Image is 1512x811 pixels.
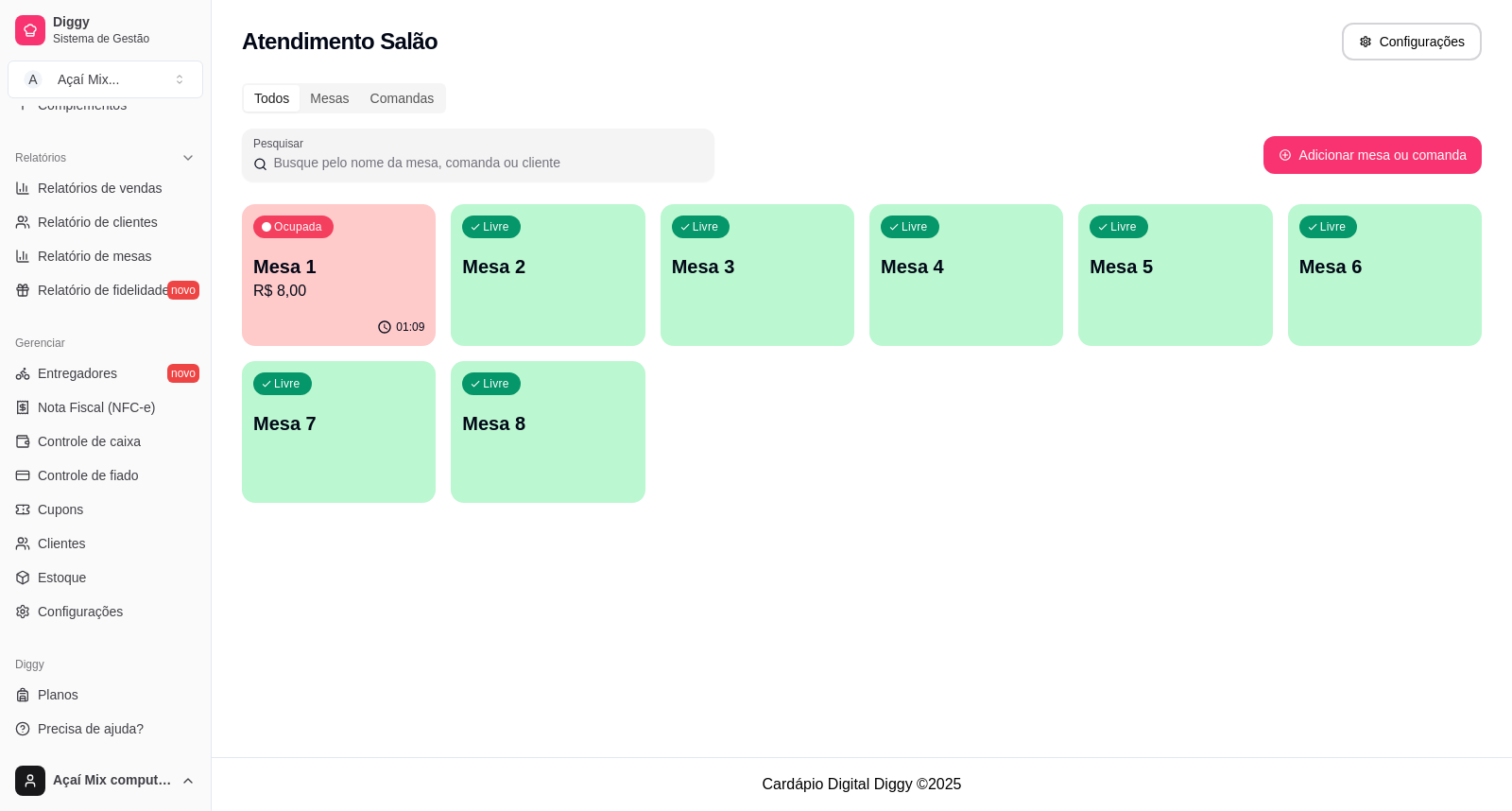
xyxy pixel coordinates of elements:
[8,528,203,559] a: Clientes
[8,275,203,305] a: Relatório de fidelidadenovo
[462,410,633,437] p: Mesa 8
[1078,204,1272,346] button: LivreMesa 5
[253,253,424,280] p: Mesa 1
[483,219,509,234] p: Livre
[8,328,203,358] div: Gerenciar
[38,500,83,519] span: Cupons
[8,241,203,271] a: Relatório de mesas
[244,85,300,112] div: Todos
[1320,219,1347,234] p: Livre
[8,207,203,237] a: Relatório de clientes
[38,213,158,232] span: Relatório de clientes
[8,8,203,53] a: DiggySistema de Gestão
[1288,204,1482,346] button: LivreMesa 6
[274,219,322,234] p: Ocupada
[360,85,445,112] div: Comandas
[8,714,203,744] a: Precisa de ajuda?
[15,150,66,165] span: Relatórios
[38,602,123,621] span: Configurações
[8,596,203,627] a: Configurações
[58,70,119,89] div: Açaí Mix ...
[881,253,1052,280] p: Mesa 4
[274,376,301,391] p: Livre
[212,757,1512,811] footer: Cardápio Digital Diggy © 2025
[38,432,141,451] span: Controle de caixa
[1110,219,1137,234] p: Livre
[8,562,203,593] a: Estoque
[38,568,86,587] span: Estoque
[242,204,436,346] button: OcupadaMesa 1R$ 8,0001:09
[869,204,1063,346] button: LivreMesa 4
[693,219,719,234] p: Livre
[53,14,196,31] span: Diggy
[38,398,155,417] span: Nota Fiscal (NFC-e)
[253,410,424,437] p: Mesa 7
[661,204,854,346] button: LivreMesa 3
[451,204,644,346] button: LivreMesa 2
[253,135,310,151] label: Pesquisar
[53,772,173,789] span: Açaí Mix computador
[242,26,438,57] h2: Atendimento Salão
[53,31,196,46] span: Sistema de Gestão
[8,649,203,680] div: Diggy
[1342,23,1482,60] button: Configurações
[1090,253,1261,280] p: Mesa 5
[8,173,203,203] a: Relatórios de vendas
[8,392,203,423] a: Nota Fiscal (NFC-e)
[8,426,203,457] a: Controle de caixa
[38,719,144,738] span: Precisa de ajuda?
[8,460,203,491] a: Controle de fiado
[1299,253,1470,280] p: Mesa 6
[902,219,928,234] p: Livre
[253,280,424,302] p: R$ 8,00
[242,361,436,503] button: LivreMesa 7
[300,85,359,112] div: Mesas
[396,319,424,335] p: 01:09
[38,364,117,383] span: Entregadores
[1263,136,1482,174] button: Adicionar mesa ou comanda
[451,361,644,503] button: LivreMesa 8
[38,179,163,198] span: Relatórios de vendas
[38,466,139,485] span: Controle de fiado
[8,494,203,525] a: Cupons
[38,534,86,553] span: Clientes
[8,60,203,98] button: Select a team
[267,153,703,172] input: Pesquisar
[8,758,203,803] button: Açaí Mix computador
[24,70,43,89] span: A
[8,358,203,388] a: Entregadoresnovo
[8,680,203,710] a: Planos
[38,685,78,704] span: Planos
[672,253,843,280] p: Mesa 3
[38,281,169,300] span: Relatório de fidelidade
[38,247,152,266] span: Relatório de mesas
[483,376,509,391] p: Livre
[462,253,633,280] p: Mesa 2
